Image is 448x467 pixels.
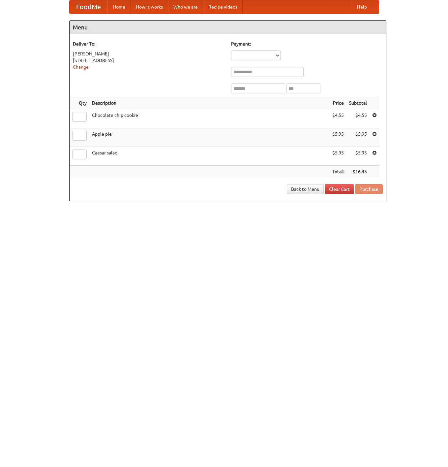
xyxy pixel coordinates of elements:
[89,97,329,109] th: Description
[73,41,224,47] h5: Deliver To:
[325,184,354,194] a: Clear Cart
[346,97,370,109] th: Subtotal
[89,128,329,147] td: Apple pie
[329,109,346,128] td: $4.55
[70,97,89,109] th: Qty
[70,21,386,34] h4: Menu
[70,0,107,14] a: FoodMe
[131,0,168,14] a: How it works
[89,109,329,128] td: Chocolate chip cookie
[346,128,370,147] td: $5.95
[329,97,346,109] th: Price
[73,64,89,70] a: Change
[329,166,346,178] th: Total:
[107,0,131,14] a: Home
[73,50,224,57] div: [PERSON_NAME]
[346,166,370,178] th: $16.45
[352,0,372,14] a: Help
[287,184,324,194] a: Back to Menu
[355,184,383,194] button: Purchase
[231,41,383,47] h5: Payment:
[168,0,203,14] a: Who we are
[346,147,370,166] td: $5.95
[329,128,346,147] td: $5.95
[346,109,370,128] td: $4.55
[203,0,243,14] a: Recipe videos
[73,57,224,64] div: [STREET_ADDRESS]
[89,147,329,166] td: Caesar salad
[329,147,346,166] td: $5.95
